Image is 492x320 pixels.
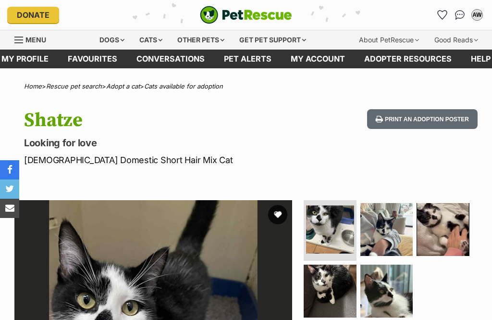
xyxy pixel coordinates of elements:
[7,7,59,23] a: Donate
[24,109,302,131] h1: Shatze
[233,30,313,50] div: Get pet support
[106,82,140,90] a: Adopt a cat
[417,203,469,256] img: Photo of Shatze
[352,30,426,50] div: About PetRescue
[127,50,214,68] a: conversations
[24,136,302,150] p: Looking for love
[469,7,485,23] button: My account
[24,82,42,90] a: Home
[472,10,482,20] div: AW
[367,109,478,129] button: Print an adoption poster
[455,10,465,20] img: chat-41dd97257d64d25036548639549fe6c8038ab92f7586957e7f3b1b290dea8141.svg
[435,7,450,23] a: Favourites
[25,36,46,44] span: Menu
[93,30,131,50] div: Dogs
[144,82,223,90] a: Cats available for adoption
[133,30,169,50] div: Cats
[24,154,302,166] p: [DEMOGRAPHIC_DATA] Domestic Short Hair Mix Cat
[435,7,485,23] ul: Account quick links
[58,50,127,68] a: Favourites
[171,30,231,50] div: Other pets
[452,7,467,23] a: Conversations
[428,30,485,50] div: Good Reads
[268,205,287,224] button: favourite
[360,203,413,256] img: Photo of Shatze
[281,50,355,68] a: My account
[46,82,102,90] a: Rescue pet search
[306,205,354,254] img: Photo of Shatze
[200,6,292,24] a: PetRescue
[200,6,292,24] img: logo-cat-932fe2b9b8326f06289b0f2fb663e598f794de774fb13d1741a6617ecf9a85b4.svg
[214,50,281,68] a: Pet alerts
[355,50,461,68] a: Adopter resources
[360,265,413,318] img: Photo of Shatze
[304,265,357,318] img: Photo of Shatze
[14,30,53,48] a: Menu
